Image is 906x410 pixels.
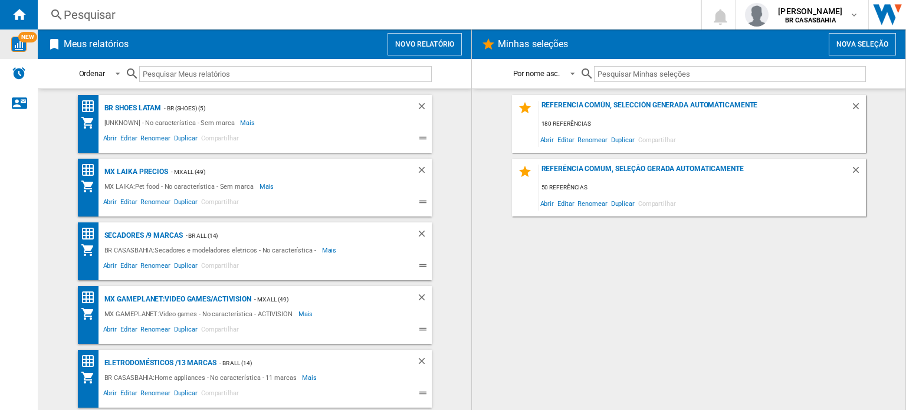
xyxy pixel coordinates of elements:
[576,195,609,211] span: Renomear
[101,292,251,307] div: MX GAMEPLANET:Video games/ACTIVISION
[101,260,119,274] span: Abrir
[101,388,119,402] span: Abrir
[79,69,105,78] div: Ordenar
[172,196,199,211] span: Duplicar
[609,132,636,147] span: Duplicar
[199,324,241,338] span: Compartilhar
[416,356,432,370] div: Deletar
[119,133,139,147] span: Editar
[199,196,241,211] span: Compartilhar
[513,69,560,78] div: Por nome asc.
[172,324,199,338] span: Duplicar
[81,370,101,385] div: Meu sortimento
[101,165,168,179] div: MX Laika Precios
[81,179,101,193] div: Meu sortimento
[119,196,139,211] span: Editar
[172,133,199,147] span: Duplicar
[119,388,139,402] span: Editar
[101,228,183,243] div: Secadores /9 marcas
[101,196,119,211] span: Abrir
[168,165,393,179] div: - MX ALL (49)
[556,195,576,211] span: Editar
[18,32,37,42] span: NEW
[199,388,241,402] span: Compartilhar
[101,179,260,193] div: MX LAIKA:Pet food - No característica - Sem marca
[139,324,172,338] span: Renomear
[851,101,866,117] div: Deletar
[172,260,199,274] span: Duplicar
[61,33,132,55] h2: Meus relatórios
[298,307,315,321] span: Mais
[101,356,216,370] div: ELETRODOMÉSTICOS /13 marcas
[539,181,866,195] div: 50 referências
[251,292,393,307] div: - MX ALL (49)
[539,132,556,147] span: Abrir
[172,388,199,402] span: Duplicar
[139,260,172,274] span: Renomear
[139,66,432,82] input: Pesquisar Meus relatórios
[785,17,836,24] b: BR CASASBAHIA
[199,133,241,147] span: Compartilhar
[594,66,865,82] input: Pesquisar Minhas seleções
[119,260,139,274] span: Editar
[101,307,298,321] div: MX GAMEPLANET:Video games - No característica - ACTIVISION
[556,132,576,147] span: Editar
[260,179,276,193] span: Mais
[539,101,851,117] div: Referencia común, selección generada automáticamente
[161,101,392,116] div: - BR (shoes) (5)
[81,307,101,321] div: Meu sortimento
[101,324,119,338] span: Abrir
[81,163,101,178] div: Matriz de preços
[745,3,769,27] img: profile.jpg
[11,37,27,52] img: wise-card.svg
[119,324,139,338] span: Editar
[322,243,339,257] span: Mais
[851,165,866,181] div: Deletar
[183,228,393,243] div: - BR ALL (14)
[12,66,26,80] img: alerts-logo.svg
[539,195,556,211] span: Abrir
[778,5,842,17] span: [PERSON_NAME]
[416,228,432,243] div: Deletar
[81,116,101,130] div: Meu sortimento
[101,116,241,130] div: [UNKNOWN] - No característica - Sem marca
[416,292,432,307] div: Deletar
[81,243,101,257] div: Meu sortimento
[539,165,851,181] div: Referência comum, seleção gerada automaticamente
[81,227,101,241] div: Matriz de preços
[64,6,670,23] div: Pesquisar
[416,165,432,179] div: Deletar
[495,33,571,55] h2: Minhas seleções
[101,370,303,385] div: BR CASASBAHIA:Home appliances - No característica - 11 marcas
[101,101,162,116] div: BR Shoes latam
[636,195,678,211] span: Compartilhar
[388,33,462,55] button: Novo relatório
[216,356,393,370] div: - BR ALL (14)
[416,101,432,116] div: Deletar
[539,117,866,132] div: 180 referências
[199,260,241,274] span: Compartilhar
[101,243,322,257] div: BR CASASBAHIA:Secadores e modeladores eletricos - No característica -
[302,370,319,385] span: Mais
[139,196,172,211] span: Renomear
[101,133,119,147] span: Abrir
[81,290,101,305] div: Matriz de preços
[139,133,172,147] span: Renomear
[609,195,636,211] span: Duplicar
[240,116,257,130] span: Mais
[139,388,172,402] span: Renomear
[81,354,101,369] div: Matriz de preços
[829,33,896,55] button: Nova seleção
[636,132,678,147] span: Compartilhar
[576,132,609,147] span: Renomear
[81,99,101,114] div: Matriz de preços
